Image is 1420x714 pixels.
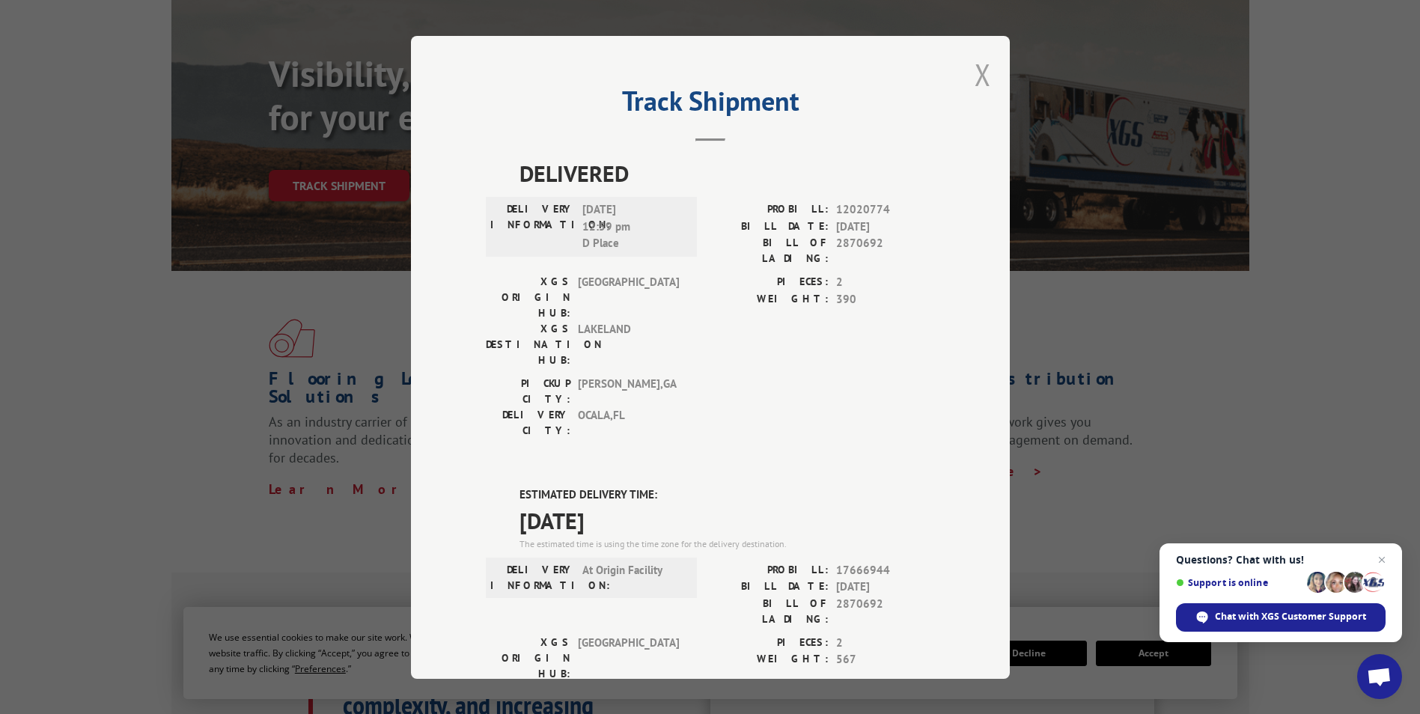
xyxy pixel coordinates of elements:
label: XGS ORIGIN HUB: [486,274,570,321]
span: OCALA , FL [578,407,679,439]
span: Support is online [1176,577,1302,588]
label: XGS ORIGIN HUB: [486,634,570,681]
span: [GEOGRAPHIC_DATA] [578,634,679,681]
span: Chat with XGS Customer Support [1215,610,1366,623]
label: WEIGHT: [710,651,829,668]
span: [DATE] [519,503,935,537]
label: PIECES: [710,634,829,651]
label: ESTIMATED DELIVERY TIME: [519,486,935,504]
span: 2870692 [836,595,935,626]
span: 2 [836,274,935,291]
span: LAKELAND [578,321,679,368]
button: Close modal [975,55,991,94]
label: PROBILL: [710,201,829,219]
span: [DATE] 12:59 pm D Place [582,201,683,252]
span: At Origin Facility [582,561,683,593]
span: [DATE] [836,218,935,235]
div: The estimated time is using the time zone for the delivery destination. [519,537,935,550]
span: Close chat [1373,551,1391,569]
h2: Track Shipment [486,91,935,119]
span: 17666944 [836,561,935,579]
label: BILL OF LADING: [710,235,829,266]
label: WEIGHT: [710,290,829,308]
span: [DATE] [836,579,935,596]
label: BILL DATE: [710,579,829,596]
label: DELIVERY INFORMATION: [490,201,575,252]
label: PROBILL: [710,561,829,579]
label: DELIVERY INFORMATION: [490,561,575,593]
label: BILL OF LADING: [710,595,829,626]
div: Chat with XGS Customer Support [1176,603,1386,632]
span: 2 [836,634,935,651]
span: [GEOGRAPHIC_DATA] [578,274,679,321]
span: DELIVERED [519,156,935,190]
label: BILL DATE: [710,218,829,235]
span: 12020774 [836,201,935,219]
span: 2870692 [836,235,935,266]
label: PIECES: [710,274,829,291]
span: [PERSON_NAME] , GA [578,376,679,407]
div: Open chat [1357,654,1402,699]
span: 390 [836,290,935,308]
label: DELIVERY CITY: [486,407,570,439]
span: Questions? Chat with us! [1176,554,1386,566]
label: XGS DESTINATION HUB: [486,321,570,368]
label: PICKUP CITY: [486,376,570,407]
span: 567 [836,651,935,668]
